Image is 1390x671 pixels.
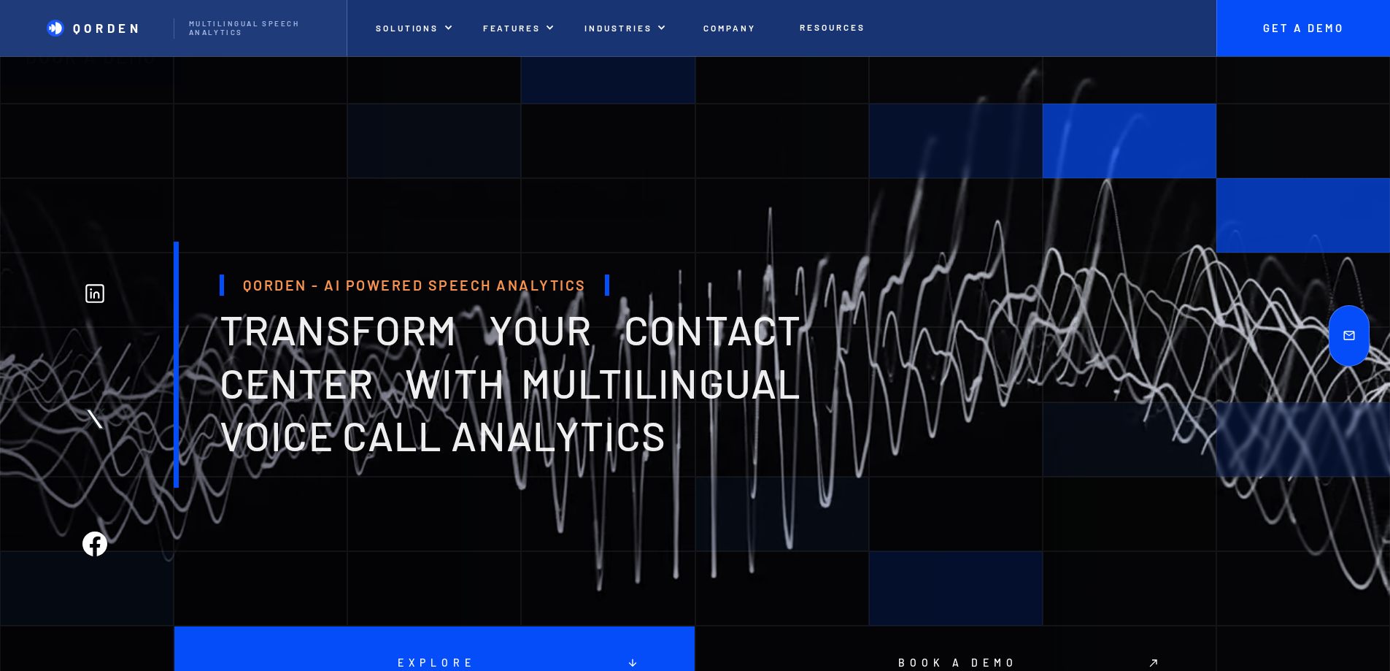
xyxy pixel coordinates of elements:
span: transform your contact center with multilingual voice Call analytics [220,304,801,460]
p: features [483,23,541,33]
p: Qorden [73,20,142,35]
h1: Qorden - AI Powered Speech Analytics [220,275,609,296]
img: Linkedin [82,281,107,306]
p: Solutions [376,23,439,33]
img: Twitter [82,407,107,432]
p: Book a demo [893,657,1018,670]
p: Resources [800,22,865,32]
p: Company [703,23,756,33]
p: INDUSTRIES [584,23,652,33]
p: Multilingual Speech analytics [189,20,332,37]
img: Facebook [82,532,107,556]
p: Get A Demo [1248,22,1358,35]
p: Explore [393,657,476,670]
